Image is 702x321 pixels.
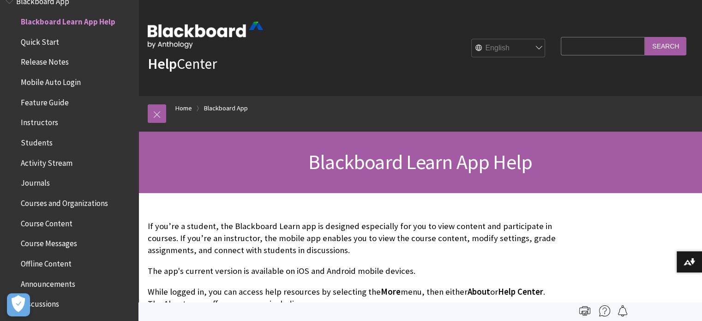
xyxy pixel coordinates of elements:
[148,22,263,48] img: Blackboard by Anthology
[472,39,546,58] select: Site Language Selector
[21,14,115,26] span: Blackboard Learn App Help
[21,74,81,87] span: Mobile Auto Login
[21,296,59,309] span: Discussions
[468,286,490,297] span: About
[21,155,72,168] span: Activity Stream
[381,286,401,297] span: More
[148,265,556,277] p: The app's current version is available on iOS and Android mobile devices.
[21,55,69,67] span: Release Notes
[645,37,686,55] input: Search
[21,176,50,188] span: Journals
[175,103,192,114] a: Home
[148,220,556,257] p: If you’re a student, the Blackboard Learn app is designed especially for you to view content and ...
[21,236,77,248] span: Course Messages
[21,95,69,107] span: Feature Guide
[617,305,628,316] img: Follow this page
[21,115,58,127] span: Instructors
[579,305,590,316] img: Print
[7,293,30,316] button: Open Preferences
[21,276,75,289] span: Announcements
[148,286,556,310] p: While logged in, you can access help resources by selecting the menu, then either or . The About ...
[21,34,59,47] span: Quick Start
[599,305,610,316] img: More help
[21,256,72,268] span: Offline Content
[498,286,543,297] span: Help Center
[148,55,177,73] strong: Help
[21,135,53,147] span: Students
[21,216,72,228] span: Course Content
[308,149,532,175] span: Blackboard Learn App Help
[148,55,217,73] a: HelpCenter
[21,195,108,208] span: Courses and Organizations
[204,103,248,114] a: Blackboard App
